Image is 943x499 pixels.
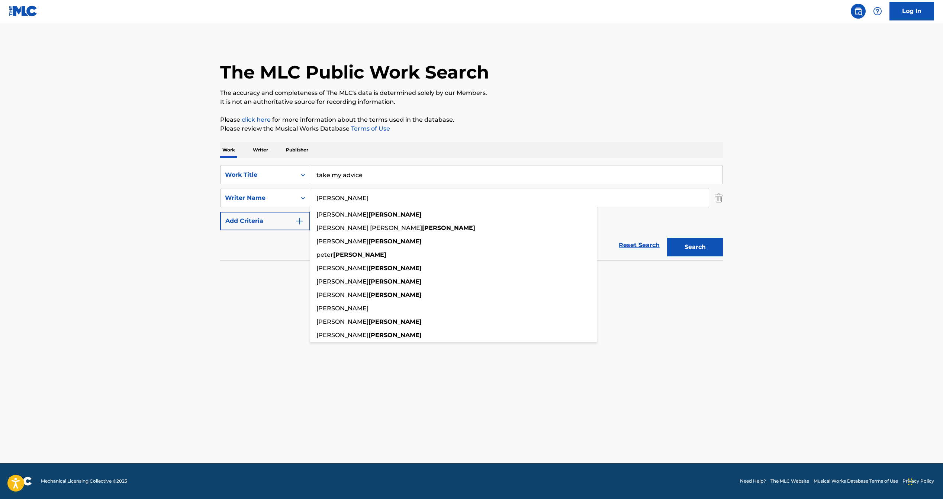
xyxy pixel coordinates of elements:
[368,265,422,272] strong: [PERSON_NAME]
[316,305,368,312] span: [PERSON_NAME]
[906,463,943,499] iframe: Chat Widget
[220,166,723,260] form: Search Form
[814,478,898,484] a: Musical Works Database Terms of Use
[368,332,422,339] strong: [PERSON_NAME]
[851,4,866,19] a: Public Search
[295,217,304,225] img: 9d2ae6d4665cec9f34b9.svg
[615,237,663,253] a: Reset Search
[220,61,489,83] h1: The MLC Public Work Search
[220,124,723,133] p: Please review the Musical Works Database
[368,211,422,218] strong: [PERSON_NAME]
[220,212,310,230] button: Add Criteria
[9,477,32,486] img: logo
[225,170,292,179] div: Work Title
[368,318,422,325] strong: [PERSON_NAME]
[225,193,292,202] div: Writer Name
[770,478,809,484] a: The MLC Website
[870,4,885,19] div: Help
[41,478,127,484] span: Mechanical Licensing Collective © 2025
[333,251,386,258] strong: [PERSON_NAME]
[854,7,863,16] img: search
[316,238,368,245] span: [PERSON_NAME]
[422,224,475,231] strong: [PERSON_NAME]
[251,142,270,158] p: Writer
[316,251,333,258] span: peter
[316,332,368,339] span: [PERSON_NAME]
[316,211,368,218] span: [PERSON_NAME]
[368,278,422,285] strong: [PERSON_NAME]
[9,6,38,16] img: MLC Logo
[284,142,310,158] p: Publisher
[220,89,723,97] p: The accuracy and completeness of The MLC's data is determined solely by our Members.
[740,478,766,484] a: Need Help?
[316,318,368,325] span: [PERSON_NAME]
[220,115,723,124] p: Please for more information about the terms used in the database.
[889,2,934,20] a: Log In
[220,97,723,106] p: It is not an authoritative source for recording information.
[316,265,368,272] span: [PERSON_NAME]
[667,238,723,256] button: Search
[715,189,723,207] img: Delete Criterion
[242,116,271,123] a: click here
[316,278,368,285] span: [PERSON_NAME]
[350,125,390,132] a: Terms of Use
[873,7,882,16] img: help
[368,291,422,298] strong: [PERSON_NAME]
[368,238,422,245] strong: [PERSON_NAME]
[908,471,913,493] div: Drag
[902,478,934,484] a: Privacy Policy
[220,142,237,158] p: Work
[316,291,368,298] span: [PERSON_NAME]
[316,224,422,231] span: [PERSON_NAME] [PERSON_NAME]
